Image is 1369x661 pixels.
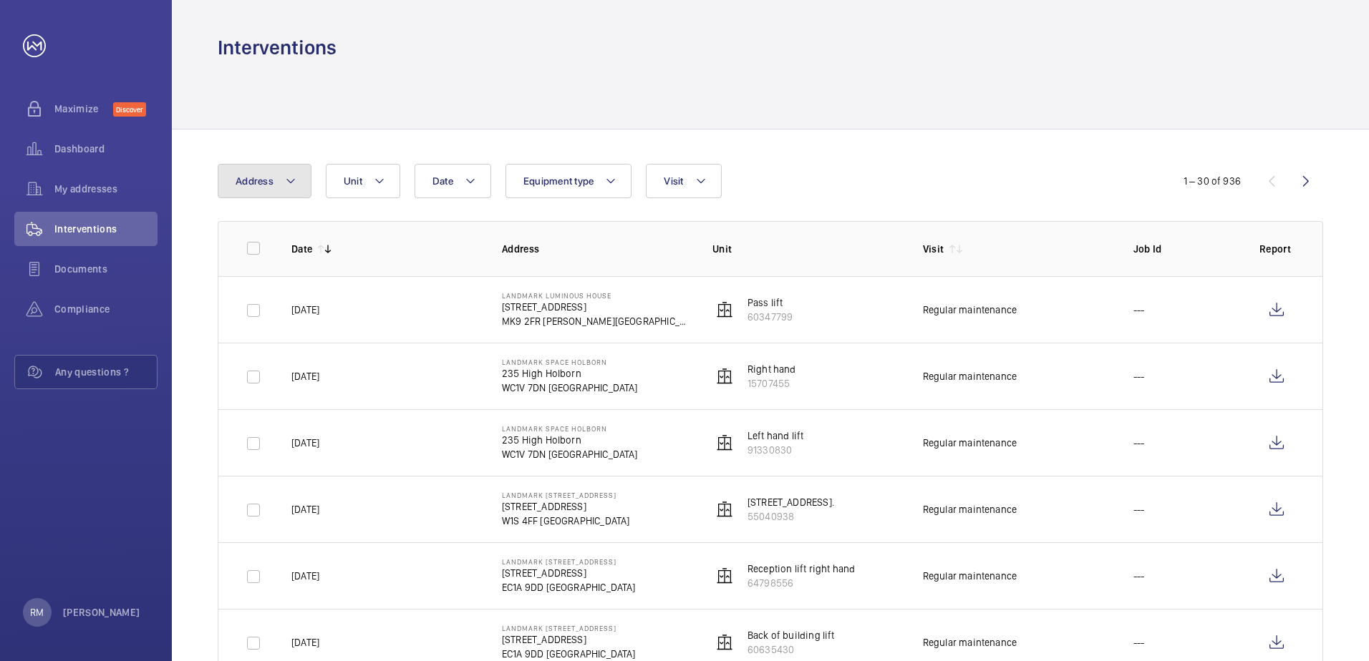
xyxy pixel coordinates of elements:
[1133,635,1145,650] p: ---
[716,634,733,651] img: elevator.svg
[415,164,491,198] button: Date
[523,175,594,187] span: Equipment type
[716,368,733,385] img: elevator.svg
[502,580,636,594] p: EC1A 9DD [GEOGRAPHIC_DATA]
[923,369,1017,383] div: Regular maintenance
[113,102,146,117] span: Discover
[63,605,140,620] p: [PERSON_NAME]
[748,628,835,642] p: Back of building lift
[291,635,319,650] p: [DATE]
[218,34,337,61] h1: Interventions
[1133,369,1145,383] p: ---
[748,362,796,376] p: Right hand
[923,303,1017,317] div: Regular maintenance
[502,499,630,514] p: [STREET_ADDRESS]
[502,566,636,580] p: [STREET_ADDRESS]
[502,491,630,499] p: Landmark [STREET_ADDRESS]
[54,182,158,196] span: My addresses
[502,624,636,632] p: Landmark [STREET_ADDRESS]
[748,576,856,590] p: 64798556
[236,175,274,187] span: Address
[291,502,319,516] p: [DATE]
[291,369,319,383] p: [DATE]
[502,514,630,528] p: W1S 4FF [GEOGRAPHIC_DATA]
[502,314,690,328] p: MK9 2FR [PERSON_NAME][GEOGRAPHIC_DATA]
[923,436,1017,450] div: Regular maintenance
[291,303,319,317] p: [DATE]
[748,443,804,457] p: 91330830
[502,557,636,566] p: Landmark [STREET_ADDRESS]
[1133,569,1145,583] p: ---
[748,295,793,310] p: Pass lift
[291,436,319,450] p: [DATE]
[1133,303,1145,317] p: ---
[502,366,638,381] p: 235 High Holborn
[923,569,1017,583] div: Regular maintenance
[432,175,453,187] span: Date
[54,262,158,276] span: Documents
[502,300,690,314] p: [STREET_ADDRESS]
[748,429,804,443] p: Left hand lift
[748,376,796,391] p: 15707455
[712,242,900,256] p: Unit
[502,358,638,366] p: Landmark Space Holborn
[748,642,835,657] p: 60635430
[646,164,721,198] button: Visit
[716,567,733,584] img: elevator.svg
[748,509,834,524] p: 55040938
[502,291,690,300] p: Landmark Luminous House
[1259,242,1294,256] p: Report
[1133,502,1145,516] p: ---
[502,647,636,661] p: EC1A 9DD [GEOGRAPHIC_DATA]
[505,164,632,198] button: Equipment type
[716,434,733,451] img: elevator.svg
[344,175,362,187] span: Unit
[923,502,1017,516] div: Regular maintenance
[291,569,319,583] p: [DATE]
[502,381,638,395] p: WC1V 7DN [GEOGRAPHIC_DATA]
[923,242,944,256] p: Visit
[748,310,793,324] p: 60347799
[502,424,638,433] p: Landmark Space Holborn
[748,562,856,576] p: Reception lift right hand
[716,301,733,318] img: elevator.svg
[54,222,158,236] span: Interventions
[326,164,400,198] button: Unit
[54,102,113,116] span: Maximize
[1133,242,1237,256] p: Job Id
[923,635,1017,650] div: Regular maintenance
[502,632,636,647] p: [STREET_ADDRESS]
[291,242,312,256] p: Date
[218,164,311,198] button: Address
[502,433,638,447] p: 235 High Holborn
[502,242,690,256] p: Address
[664,175,683,187] span: Visit
[502,447,638,461] p: WC1V 7DN [GEOGRAPHIC_DATA]
[1184,174,1241,188] div: 1 – 30 of 936
[54,142,158,156] span: Dashboard
[30,605,44,620] p: RM
[716,501,733,518] img: elevator.svg
[54,302,158,316] span: Compliance
[55,365,157,379] span: Any questions ?
[748,495,834,509] p: [STREET_ADDRESS].
[1133,436,1145,450] p: ---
